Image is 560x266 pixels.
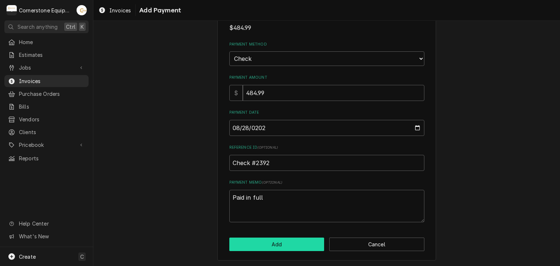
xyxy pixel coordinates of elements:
[4,62,89,74] a: Go to Jobs
[19,116,85,123] span: Vendors
[7,5,17,15] div: C
[262,180,282,184] span: ( optional )
[229,42,424,47] label: Payment Method
[229,145,424,150] label: Reference ID
[19,154,85,162] span: Reports
[4,139,89,151] a: Go to Pricebook
[229,238,324,251] button: Add
[4,88,89,100] a: Purchase Orders
[137,5,181,15] span: Add Payment
[19,64,74,71] span: Jobs
[229,85,243,101] div: $
[17,23,58,31] span: Search anything
[229,75,424,81] label: Payment Amount
[19,103,85,110] span: Bills
[109,7,131,14] span: Invoices
[329,238,424,251] button: Cancel
[229,75,424,101] div: Payment Amount
[96,4,134,16] a: Invoices
[229,145,424,171] div: Reference ID
[4,126,89,138] a: Clients
[229,110,424,116] label: Payment Date
[229,24,252,31] span: $484.99
[66,23,75,31] span: Ctrl
[229,42,424,66] div: Payment Method
[229,190,424,223] textarea: Paid in full
[19,254,36,260] span: Create
[19,90,85,98] span: Purchase Orders
[80,253,84,261] span: C
[19,232,84,240] span: What's New
[4,20,89,33] button: Search anythingCtrlK
[229,24,424,32] span: Amount Due
[257,145,278,149] span: ( optional )
[4,36,89,48] a: Home
[7,5,17,15] div: Cornerstone Equipment Repair, LLC's Avatar
[229,17,424,32] div: Amount Due
[229,180,424,222] div: Payment Memo
[19,51,85,59] span: Estimates
[19,38,85,46] span: Home
[19,128,85,136] span: Clients
[229,110,424,136] div: Payment Date
[4,101,89,113] a: Bills
[229,120,424,136] input: yyyy-mm-dd
[77,5,87,15] div: AB
[19,7,73,14] div: Cornerstone Equipment Repair, LLC
[4,230,89,242] a: Go to What's New
[4,113,89,125] a: Vendors
[19,77,85,85] span: Invoices
[4,218,89,230] a: Go to Help Center
[229,238,424,251] div: Button Group Row
[4,49,89,61] a: Estimates
[19,141,74,149] span: Pricebook
[19,220,84,227] span: Help Center
[81,23,84,31] span: K
[77,5,87,15] div: Andrew Buigues's Avatar
[229,238,424,251] div: Button Group
[4,75,89,87] a: Invoices
[229,180,424,185] label: Payment Memo
[4,152,89,164] a: Reports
